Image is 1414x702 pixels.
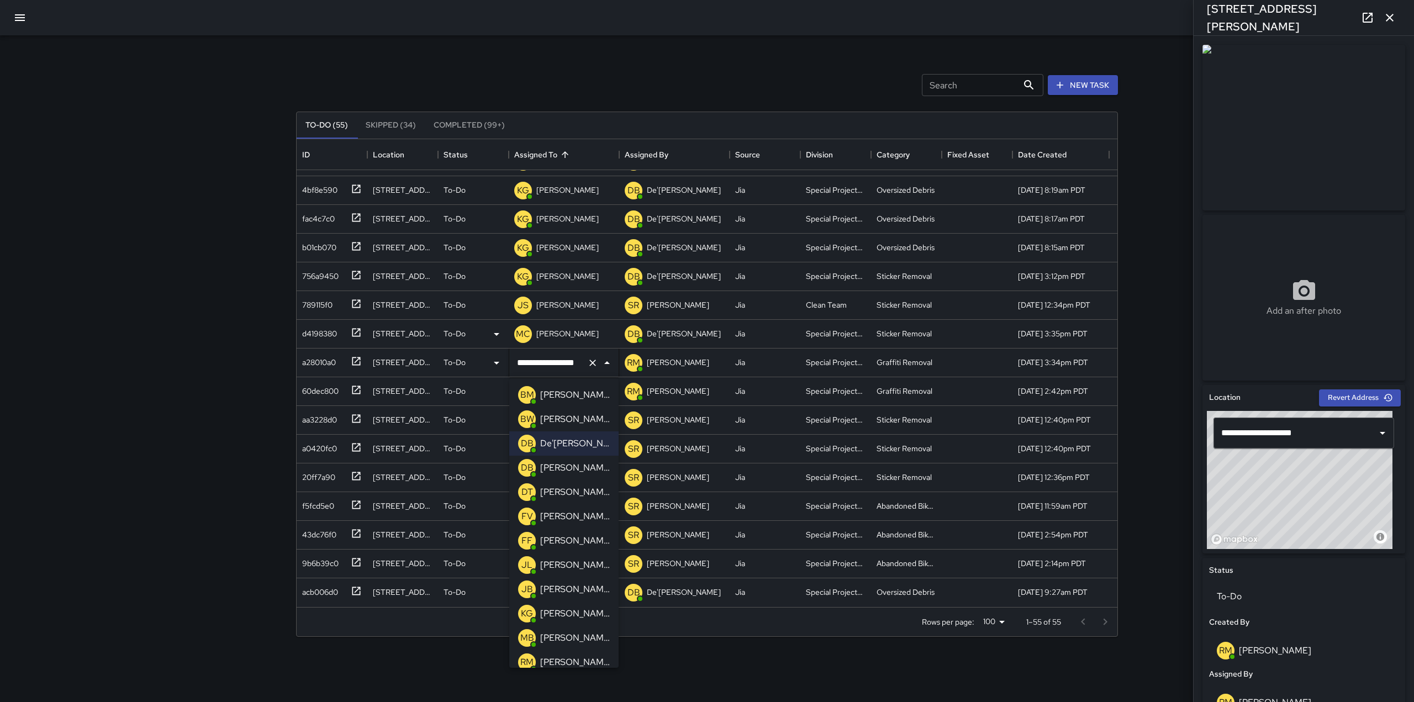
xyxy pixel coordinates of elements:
[517,241,529,255] p: KG
[444,500,466,511] p: To-Do
[922,616,974,627] p: Rows per page:
[373,472,432,483] div: 370 California Street
[518,299,529,312] p: JS
[373,587,432,598] div: 308 Kearny Street
[1018,414,1091,425] div: 8/27/2025, 12:40pm PDT
[806,500,866,511] div: Special Projects Team
[298,381,339,397] div: 60dec800
[942,139,1012,170] div: Fixed Asset
[877,386,932,397] div: Graffiti Removal
[298,209,335,224] div: fac4c7c0
[735,386,745,397] div: Jia
[425,112,514,139] button: Completed (99+)
[444,386,466,397] p: To-Do
[444,271,466,282] p: To-Do
[520,631,534,645] p: MB
[627,356,640,370] p: RM
[627,328,640,341] p: DB
[627,241,640,255] p: DB
[373,213,432,224] div: 744 Montgomery Street
[599,355,615,371] button: Close
[357,112,425,139] button: Skipped (34)
[373,357,432,368] div: 149 Montgomery Street
[540,656,610,669] p: [PERSON_NAME]
[647,386,709,397] p: [PERSON_NAME]
[735,184,745,196] div: Jia
[647,529,709,540] p: [PERSON_NAME]
[444,558,466,569] p: To-Do
[735,357,745,368] div: Jia
[540,534,610,547] p: [PERSON_NAME]
[647,587,721,598] p: De'[PERSON_NAME]
[1018,472,1090,483] div: 8/27/2025, 12:36pm PDT
[536,213,599,224] p: [PERSON_NAME]
[540,558,610,572] p: [PERSON_NAME]
[628,529,639,542] p: SR
[514,139,557,170] div: Assigned To
[540,388,610,402] p: [PERSON_NAME]
[806,472,866,483] div: Special Projects Team
[520,413,534,426] p: BW
[627,385,640,398] p: RM
[647,357,709,368] p: [PERSON_NAME]
[735,271,745,282] div: Jia
[871,139,942,170] div: Category
[806,558,866,569] div: Special Projects Team
[444,213,466,224] p: To-Do
[298,266,339,282] div: 756a9450
[877,472,932,483] div: Sticker Removal
[298,410,337,425] div: aa3228d0
[877,139,910,170] div: Category
[520,388,534,402] p: BM
[557,147,573,162] button: Sort
[298,553,339,569] div: 9b6b39c0
[302,139,310,170] div: ID
[521,510,533,523] p: FV
[877,558,936,569] div: Abandoned Bike Lock
[367,139,438,170] div: Location
[444,357,466,368] p: To-Do
[585,355,600,371] button: Clear
[298,439,337,454] div: a0420fc0
[444,299,466,310] p: To-Do
[517,270,529,283] p: KG
[1018,299,1090,310] div: 8/25/2025, 12:34pm PDT
[373,443,432,454] div: 300 Pine Street
[521,534,532,547] p: FF
[877,443,932,454] div: Sticker Removal
[647,414,709,425] p: [PERSON_NAME]
[297,139,367,170] div: ID
[521,437,534,450] p: DB
[1018,443,1091,454] div: 8/27/2025, 12:40pm PDT
[647,328,721,339] p: De'[PERSON_NAME]
[1018,328,1088,339] div: 8/25/2025, 3:35pm PDT
[1018,529,1088,540] div: 8/26/2025, 2:54pm PDT
[877,357,932,368] div: Graffiti Removal
[877,328,932,339] div: Sticker Removal
[373,328,432,339] div: 600 Market Street
[517,184,529,197] p: KG
[628,414,639,427] p: SR
[806,139,833,170] div: Division
[521,461,534,474] p: DB
[521,558,532,572] p: JL
[647,271,721,282] p: De'[PERSON_NAME]
[647,500,709,511] p: [PERSON_NAME]
[298,496,334,511] div: f5fcd5e0
[625,139,668,170] div: Assigned By
[877,500,936,511] div: Abandoned Bike Lock
[735,242,745,253] div: Jia
[521,607,533,620] p: KG
[628,442,639,456] p: SR
[509,139,619,170] div: Assigned To
[540,631,610,645] p: [PERSON_NAME]
[536,271,599,282] p: [PERSON_NAME]
[877,299,932,310] div: Sticker Removal
[627,270,640,283] p: DB
[628,299,639,312] p: SR
[735,139,760,170] div: Source
[444,242,466,253] p: To-Do
[647,242,721,253] p: De'[PERSON_NAME]
[627,213,640,226] p: DB
[647,472,709,483] p: [PERSON_NAME]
